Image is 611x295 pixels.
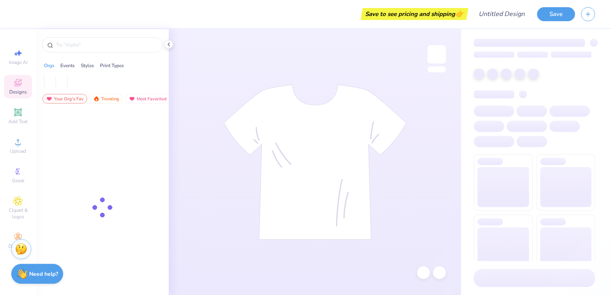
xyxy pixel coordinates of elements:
[81,62,94,69] div: Styles
[60,62,75,69] div: Events
[129,96,135,102] img: most_fav.gif
[224,84,407,240] img: tee-skeleton.svg
[9,59,28,66] span: Image AI
[9,89,27,95] span: Designs
[42,94,87,104] div: Your Org's Fav
[90,94,123,104] div: Trending
[55,41,158,49] input: Try "Alpha"
[10,148,26,154] span: Upload
[8,118,28,125] span: Add Text
[4,207,32,220] span: Clipart & logos
[125,94,170,104] div: Most Favorited
[46,96,52,102] img: most_fav.gif
[363,8,466,20] div: Save to see pricing and shipping
[29,270,58,278] strong: Need help?
[100,62,124,69] div: Print Types
[472,6,531,22] input: Untitled Design
[8,243,28,249] span: Decorate
[12,177,24,184] span: Greek
[44,62,54,69] div: Orgs
[455,9,464,18] span: 👉
[537,7,575,21] button: Save
[93,96,100,102] img: trending.gif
